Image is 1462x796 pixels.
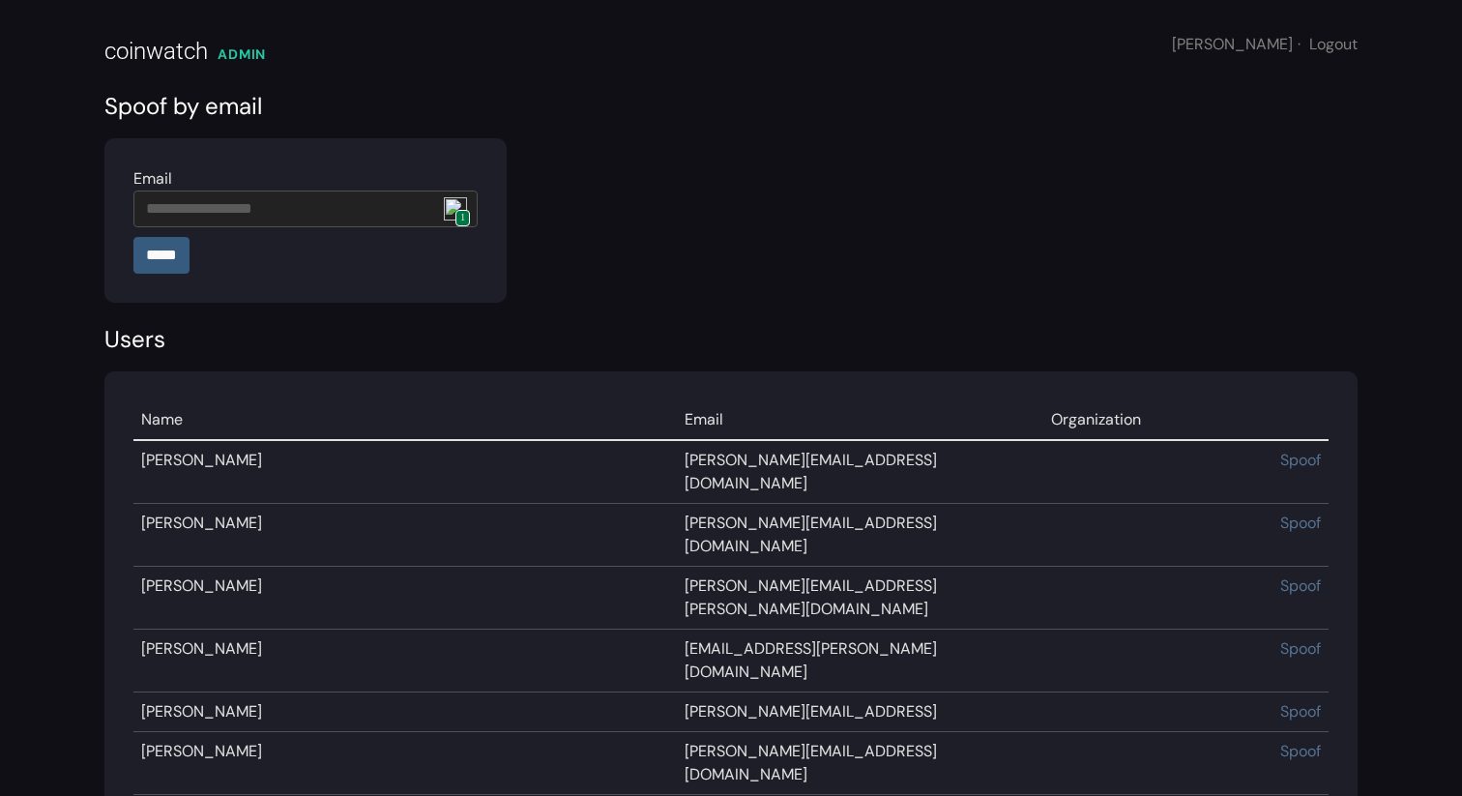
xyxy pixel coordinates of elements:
[1309,34,1358,54] a: Logout
[444,197,467,221] img: npw-badge-icon.svg
[677,567,1043,630] td: [PERSON_NAME][EMAIL_ADDRESS][PERSON_NAME][DOMAIN_NAME]
[133,567,677,630] td: [PERSON_NAME]
[677,400,1043,440] td: Email
[677,693,1043,732] td: [PERSON_NAME][EMAIL_ADDRESS]
[133,732,677,795] td: [PERSON_NAME]
[133,693,677,732] td: [PERSON_NAME]
[133,167,172,191] label: Email
[1280,575,1321,596] a: Spoof
[133,630,677,693] td: [PERSON_NAME]
[677,504,1043,567] td: [PERSON_NAME][EMAIL_ADDRESS][DOMAIN_NAME]
[1280,741,1321,761] a: Spoof
[133,504,677,567] td: [PERSON_NAME]
[455,210,470,226] span: 1
[1280,638,1321,659] a: Spoof
[104,322,1358,357] div: Users
[218,44,266,65] div: ADMIN
[1280,701,1321,722] a: Spoof
[1280,450,1321,470] a: Spoof
[677,630,1043,693] td: [EMAIL_ADDRESS][PERSON_NAME][DOMAIN_NAME]
[1280,513,1321,533] a: Spoof
[1043,400,1272,440] td: Organization
[104,34,208,69] div: coinwatch
[133,400,677,440] td: Name
[677,732,1043,795] td: [PERSON_NAME][EMAIL_ADDRESS][DOMAIN_NAME]
[1172,33,1358,56] div: [PERSON_NAME]
[677,440,1043,504] td: [PERSON_NAME][EMAIL_ADDRESS][DOMAIN_NAME]
[104,89,1358,124] div: Spoof by email
[133,440,677,504] td: [PERSON_NAME]
[1298,34,1301,54] span: ·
